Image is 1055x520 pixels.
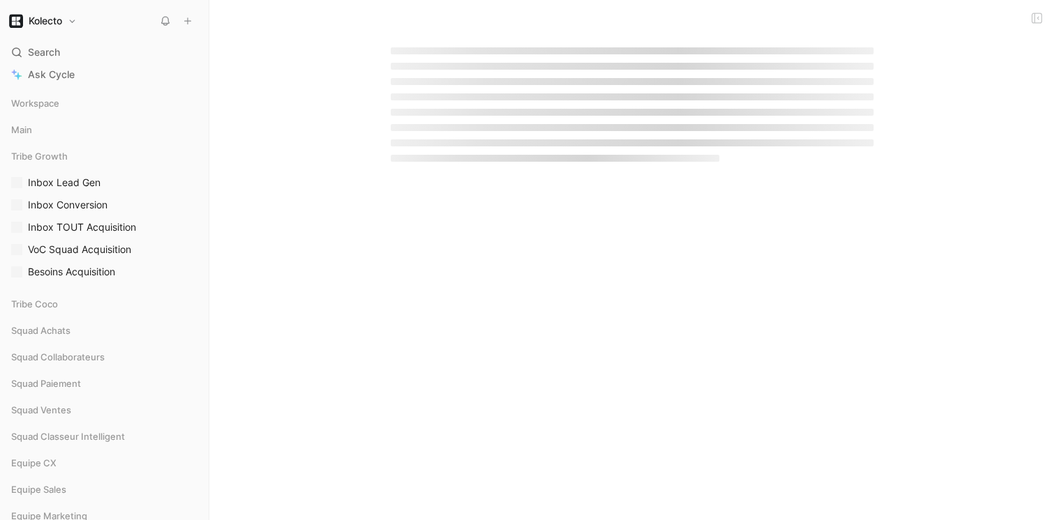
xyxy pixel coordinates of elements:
button: View actions [184,243,197,257]
a: Inbox TOUT Acquisition [6,217,203,238]
div: Tribe Coco [6,293,203,314]
div: Squad Collaborateurs [6,346,203,372]
span: Equipe Sales [11,482,66,496]
span: Inbox Lead Gen [28,176,100,190]
div: Squad Paiement [6,373,203,394]
button: View actions [184,198,197,212]
span: Squad Achats [11,323,70,337]
h1: Kolecto [29,15,62,27]
span: Ask Cycle [28,66,75,83]
div: Squad Achats [6,320,203,345]
button: View actions [184,220,197,234]
span: Squad Ventes [11,403,71,417]
div: Main [6,119,203,140]
div: Squad Ventes [6,399,203,420]
span: VoC Squad Acquisition [28,243,131,257]
span: Equipe CX [11,456,57,470]
span: Workspace [11,96,59,110]
span: Squad Collaborateurs [11,350,105,364]
div: Squad Classeur Intelligent [6,426,203,447]
a: Besoins Acquisition [6,261,203,282]
div: Tribe Coco [6,293,203,319]
div: Workspace [6,93,203,114]
div: Tribe GrowthInbox Lead GenInbox ConversionInbox TOUT AcquisitionVoC Squad AcquisitionBesoins Acqu... [6,146,203,282]
button: View actions [184,176,197,190]
span: Tribe Coco [11,297,58,311]
a: Ask Cycle [6,64,203,85]
span: Besoins Acquisition [28,265,115,279]
span: Inbox Conversion [28,198,107,212]
div: Search [6,42,203,63]
button: View actions [184,265,197,279]
img: Kolecto [9,14,23,28]
span: Main [11,123,32,137]
div: Equipe CX [6,452,203,477]
div: Tribe Growth [6,146,203,167]
div: Squad Collaborateurs [6,346,203,367]
div: Squad Achats [6,320,203,341]
div: Main [6,119,203,144]
div: Squad Ventes [6,399,203,425]
span: Inbox TOUT Acquisition [28,220,136,234]
span: Squad Paiement [11,376,81,390]
span: Squad Classeur Intelligent [11,429,125,443]
button: KolectoKolecto [6,11,80,31]
div: Squad Classeur Intelligent [6,426,203,451]
div: Equipe CX [6,452,203,473]
a: Inbox Lead Gen [6,172,203,193]
a: Inbox Conversion [6,194,203,215]
a: VoC Squad Acquisition [6,239,203,260]
div: Equipe Sales [6,479,203,504]
div: Squad Paiement [6,373,203,398]
span: Search [28,44,60,61]
div: Equipe Sales [6,479,203,500]
span: Tribe Growth [11,149,68,163]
